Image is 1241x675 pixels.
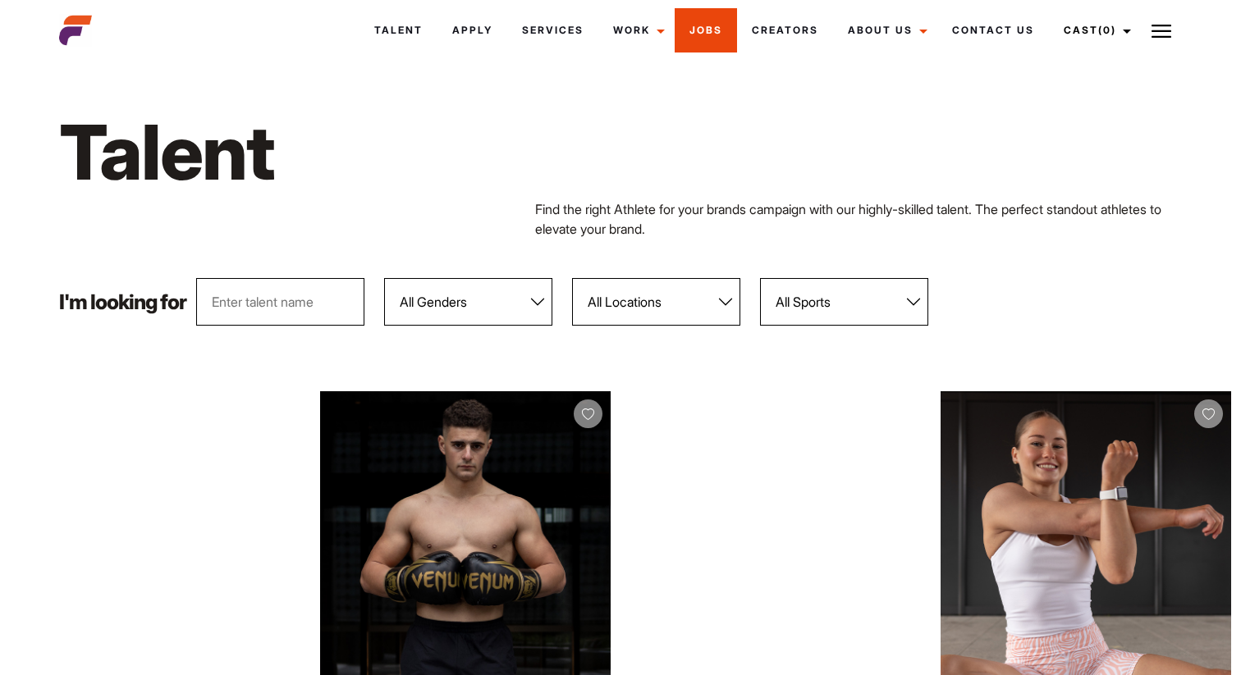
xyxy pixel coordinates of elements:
[196,278,364,326] input: Enter talent name
[1152,21,1171,41] img: Burger icon
[598,8,675,52] a: Work
[437,8,507,52] a: Apply
[507,8,598,52] a: Services
[937,8,1049,52] a: Contact Us
[59,14,92,47] img: cropped-aefm-brand-fav-22-square.png
[833,8,937,52] a: About Us
[1098,24,1116,36] span: (0)
[1049,8,1141,52] a: Cast(0)
[535,199,1181,239] p: Find the right Athlete for your brands campaign with our highly-skilled talent. The perfect stand...
[359,8,437,52] a: Talent
[675,8,737,52] a: Jobs
[59,292,186,312] p: I'm looking for
[737,8,833,52] a: Creators
[59,105,705,199] h1: Talent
